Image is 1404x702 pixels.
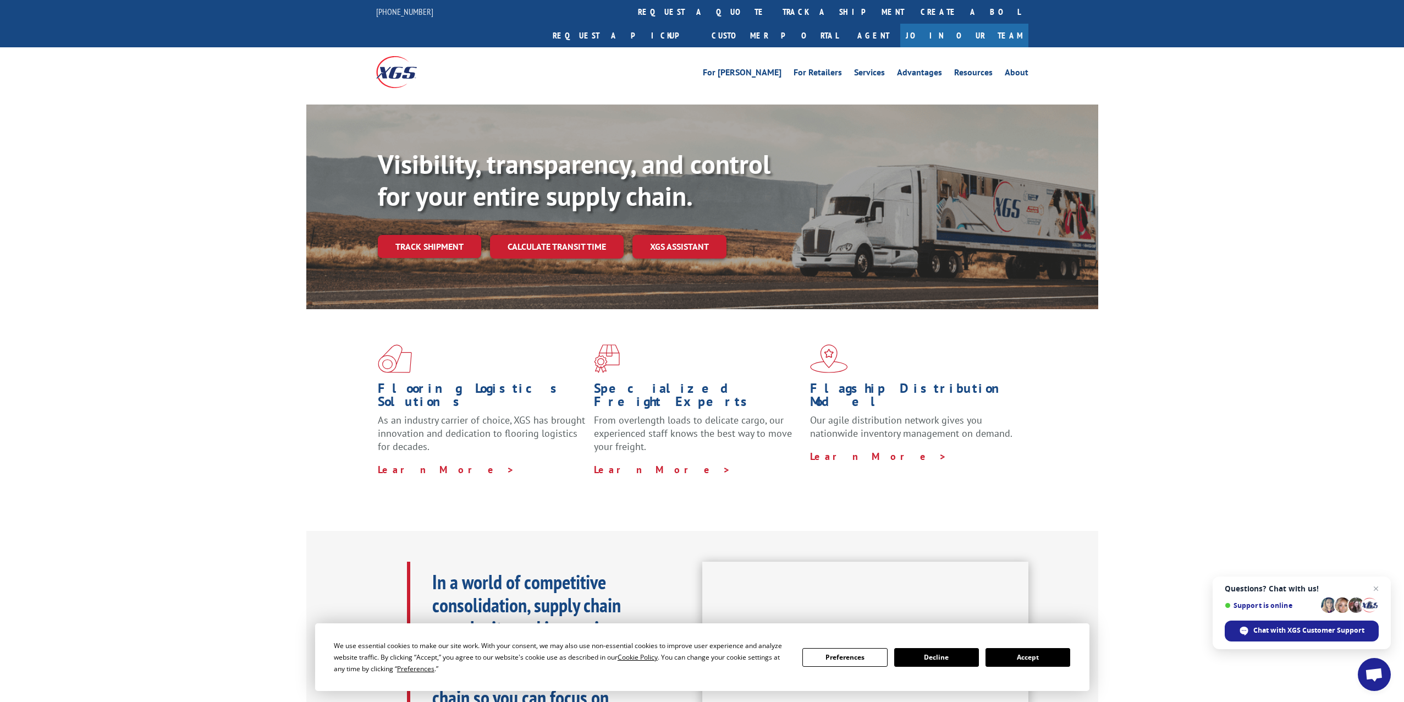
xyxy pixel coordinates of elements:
img: xgs-icon-flagship-distribution-model-red [810,344,848,373]
a: [PHONE_NUMBER] [376,6,433,17]
span: Questions? Chat with us! [1225,584,1379,593]
h1: Flooring Logistics Solutions [378,382,586,414]
a: Services [854,68,885,80]
button: Accept [985,648,1070,667]
span: Close chat [1369,582,1383,595]
p: From overlength loads to delicate cargo, our experienced staff knows the best way to move your fr... [594,414,802,463]
div: Open chat [1358,658,1391,691]
a: Request a pickup [544,24,703,47]
a: Resources [954,68,993,80]
a: Learn More > [594,463,731,476]
button: Decline [894,648,979,667]
a: About [1005,68,1028,80]
span: Preferences [397,664,434,673]
img: xgs-icon-focused-on-flooring-red [594,344,620,373]
span: Cookie Policy [618,652,658,662]
span: Our agile distribution network gives you nationwide inventory management on demand. [810,414,1012,440]
span: Support is online [1225,601,1317,610]
a: Learn More > [810,450,947,463]
a: Track shipment [378,235,481,258]
a: Agent [846,24,900,47]
div: Chat with XGS Customer Support [1225,621,1379,641]
div: Cookie Consent Prompt [315,623,1089,691]
a: XGS ASSISTANT [632,235,726,259]
a: For [PERSON_NAME] [703,68,781,80]
h1: Specialized Freight Experts [594,382,802,414]
span: As an industry carrier of choice, XGS has brought innovation and dedication to flooring logistics... [378,414,585,453]
a: Join Our Team [900,24,1028,47]
button: Preferences [802,648,887,667]
b: Visibility, transparency, and control for your entire supply chain. [378,147,770,213]
img: xgs-icon-total-supply-chain-intelligence-red [378,344,412,373]
a: Learn More > [378,463,515,476]
a: Advantages [897,68,942,80]
a: For Retailers [794,68,842,80]
a: Customer Portal [703,24,846,47]
h1: Flagship Distribution Model [810,382,1018,414]
span: Chat with XGS Customer Support [1253,626,1364,635]
a: Calculate transit time [490,235,624,259]
div: We use essential cookies to make our site work. With your consent, we may also use non-essential ... [334,640,789,674]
